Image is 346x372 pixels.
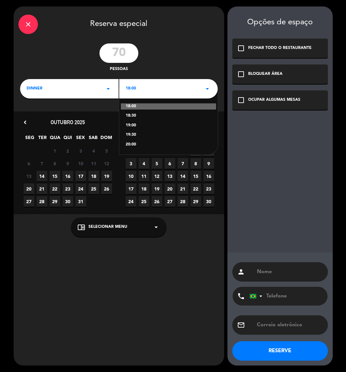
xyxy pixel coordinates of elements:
[27,86,42,92] span: dinner
[237,96,245,104] i: check_box_outline_blank
[25,134,35,145] span: SEG
[63,134,73,145] span: QUI
[14,6,224,40] div: Reserva especial
[203,85,211,93] i: arrow_drop_down
[152,196,162,207] span: 26
[77,223,85,231] i: chrome_reader_mode
[126,122,211,129] div: 19:00
[203,171,214,181] span: 16
[237,268,245,276] i: person
[126,86,136,92] span: 18:00
[50,196,60,207] span: 29
[88,134,98,145] span: SAB
[249,287,321,306] input: Telefone
[75,134,86,145] span: SEX
[126,158,136,169] span: 3
[256,267,323,276] input: Nome
[165,196,175,207] span: 27
[50,183,60,194] span: 22
[88,145,99,156] span: 4
[232,341,328,361] button: RESERVE
[190,196,201,207] span: 29
[24,196,34,207] span: 27
[126,196,136,207] span: 24
[250,287,265,305] div: Brazil (Brasil): +55
[121,103,216,110] div: 18:00
[203,158,214,169] span: 9
[88,183,99,194] span: 25
[50,145,60,156] span: 1
[63,145,73,156] span: 2
[101,171,112,181] span: 19
[22,119,29,126] i: chevron_left
[203,196,214,207] span: 30
[256,320,323,330] input: Correio eletrônico
[126,171,136,181] span: 10
[88,158,99,169] span: 11
[152,158,162,169] span: 5
[203,183,214,194] span: 23
[126,142,211,148] div: 20:00
[165,183,175,194] span: 20
[75,145,86,156] span: 3
[237,321,245,329] i: email
[50,134,61,145] span: QUA
[100,134,111,145] span: DOM
[178,158,188,169] span: 7
[75,196,86,207] span: 31
[51,119,85,125] span: outubro 2025
[75,171,86,181] span: 17
[50,158,60,169] span: 8
[178,196,188,207] span: 28
[63,158,73,169] span: 9
[50,171,60,181] span: 15
[190,145,201,156] span: 1
[24,158,34,169] span: 6
[99,43,138,63] input: 0
[24,20,32,28] i: close
[178,171,188,181] span: 14
[75,183,86,194] span: 24
[110,66,128,73] span: pessoas
[24,183,34,194] span: 20
[37,134,48,145] span: TER
[203,145,214,156] span: 2
[63,196,73,207] span: 30
[126,183,136,194] span: 17
[139,196,149,207] span: 25
[248,71,283,77] div: BLOQUEAR ÁREA
[104,85,112,93] i: arrow_drop_down
[165,158,175,169] span: 6
[152,183,162,194] span: 19
[248,45,312,52] div: FECHAR TODO O RESTAURANTE
[237,70,245,78] i: check_box_outline_blank
[126,132,211,138] div: 19:30
[139,183,149,194] span: 18
[165,171,175,181] span: 13
[190,158,201,169] span: 8
[37,158,47,169] span: 7
[232,18,328,27] div: Opções de espaço
[37,196,47,207] span: 28
[63,183,73,194] span: 23
[101,158,112,169] span: 12
[75,158,86,169] span: 10
[190,183,201,194] span: 22
[63,171,73,181] span: 16
[248,97,300,103] div: OCUPAR ALGUMAS MESAS
[178,183,188,194] span: 21
[190,171,201,181] span: 15
[139,171,149,181] span: 11
[126,113,211,119] div: 18:30
[88,224,127,230] span: Selecionar menu
[88,171,99,181] span: 18
[101,145,112,156] span: 5
[37,183,47,194] span: 21
[237,44,245,52] i: check_box_outline_blank
[24,171,34,181] span: 13
[101,183,112,194] span: 26
[152,223,160,231] i: arrow_drop_down
[37,171,47,181] span: 14
[237,292,245,300] i: phone
[139,158,149,169] span: 4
